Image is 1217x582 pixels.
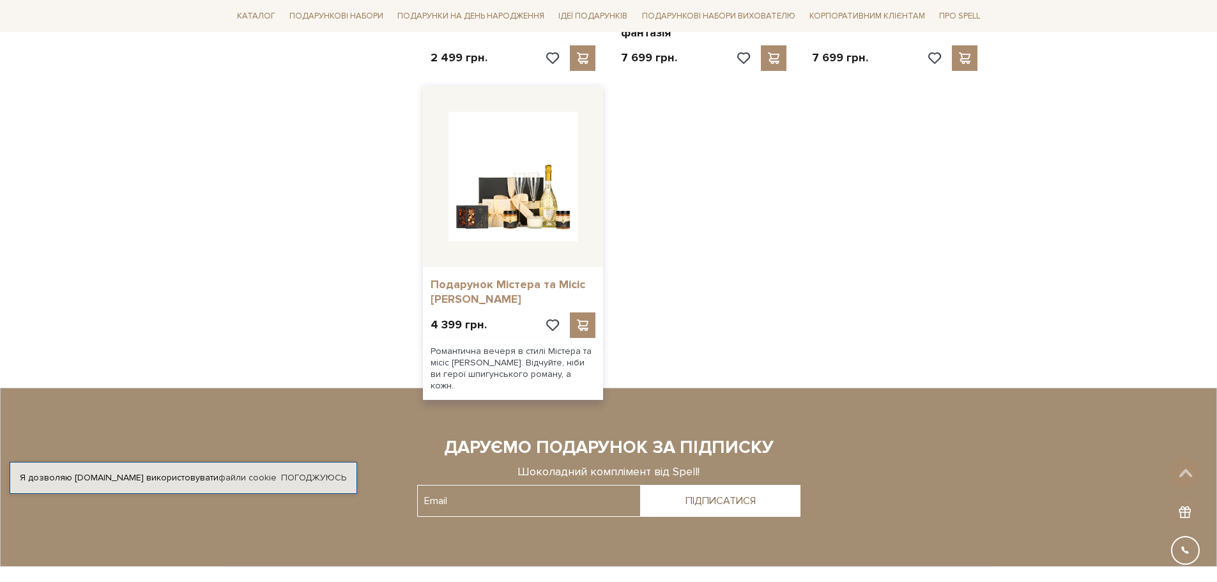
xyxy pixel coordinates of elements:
[637,5,800,27] a: Подарункові набори вихователю
[431,277,596,307] a: Подарунок Містера та Місіс [PERSON_NAME]
[621,50,677,65] p: 7 699 грн.
[281,472,346,484] a: Погоджуюсь
[431,50,487,65] p: 2 499 грн.
[431,318,487,332] p: 4 399 грн.
[232,6,280,26] a: Каталог
[423,338,604,400] div: Романтична вечеря в стилі Містера та місіс [PERSON_NAME]. Відчуйте, ніби ви герої шпигунського ро...
[812,50,868,65] p: 7 699 грн.
[804,5,930,27] a: Корпоративним клієнтам
[553,6,632,26] a: Ідеї подарунків
[284,6,388,26] a: Подарункові набори
[10,472,356,484] div: Я дозволяю [DOMAIN_NAME] використовувати
[218,472,277,483] a: файли cookie
[934,6,985,26] a: Про Spell
[392,6,549,26] a: Подарунки на День народження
